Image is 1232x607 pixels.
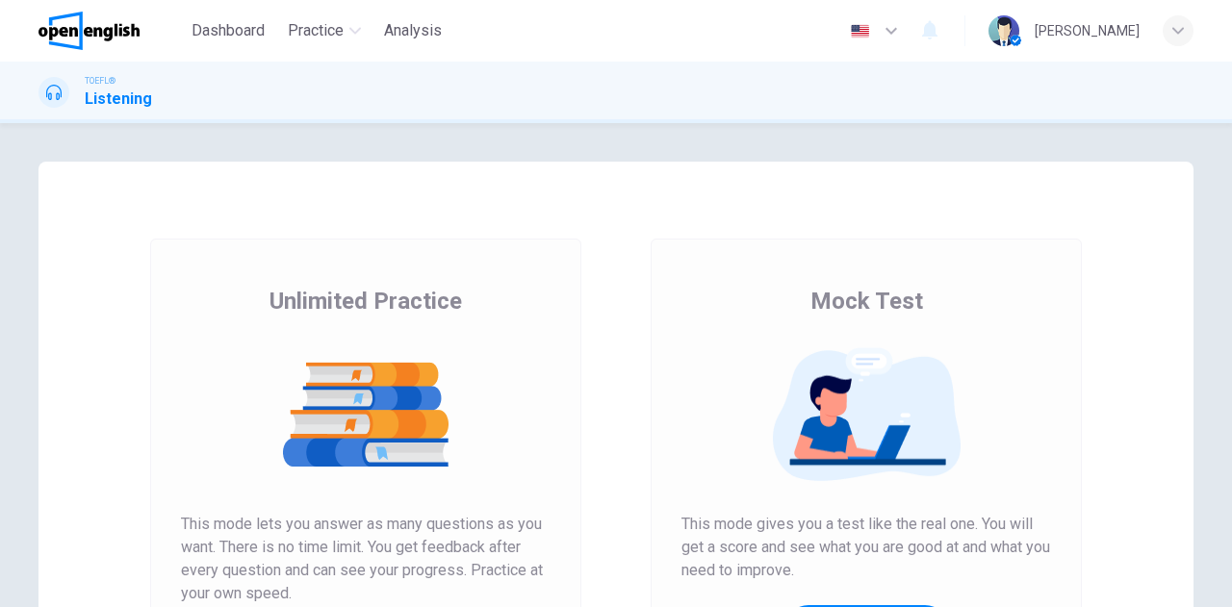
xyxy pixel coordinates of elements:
span: Analysis [384,19,442,42]
div: [PERSON_NAME] [1035,19,1140,42]
h1: Listening [85,88,152,111]
img: en [848,24,872,38]
button: Analysis [376,13,449,48]
a: OpenEnglish logo [38,12,184,50]
span: Dashboard [192,19,265,42]
span: This mode lets you answer as many questions as you want. There is no time limit. You get feedback... [181,513,551,605]
span: Practice [288,19,344,42]
span: TOEFL® [85,74,115,88]
button: Dashboard [184,13,272,48]
img: OpenEnglish logo [38,12,140,50]
span: This mode gives you a test like the real one. You will get a score and see what you are good at a... [681,513,1051,582]
button: Practice [280,13,369,48]
span: Mock Test [810,286,923,316]
span: Unlimited Practice [269,286,462,316]
img: Profile picture [988,15,1019,46]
